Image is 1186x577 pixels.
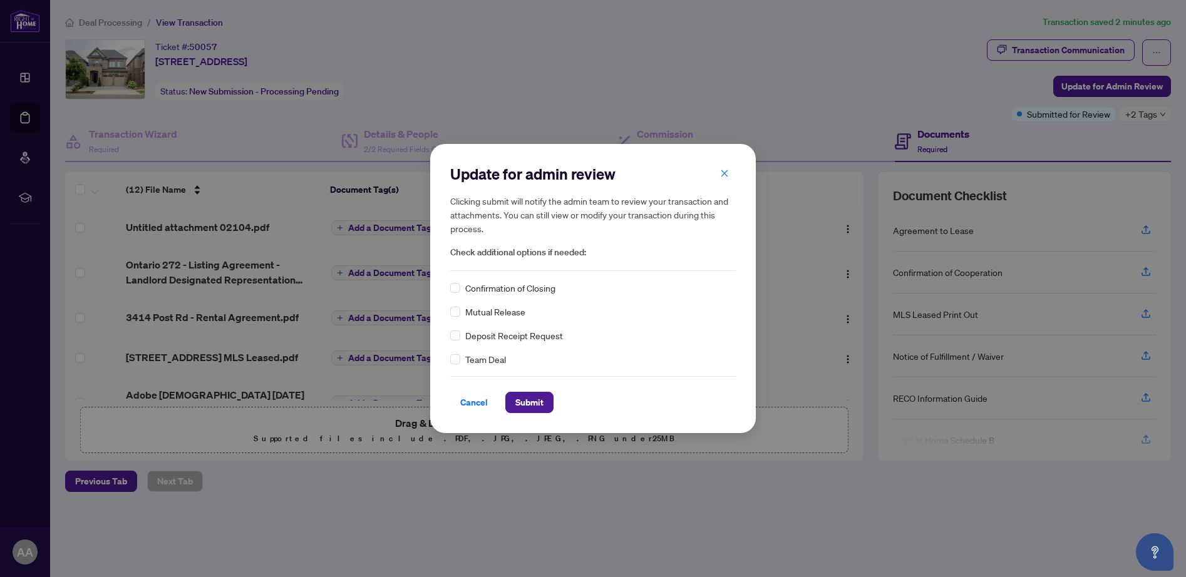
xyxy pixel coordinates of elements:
span: close [720,169,729,178]
span: Mutual Release [465,305,525,319]
h2: Update for admin review [450,164,736,184]
button: Submit [505,392,554,413]
h5: Clicking submit will notify the admin team to review your transaction and attachments. You can st... [450,194,736,235]
span: Confirmation of Closing [465,281,555,295]
span: Submit [515,392,544,412]
button: Cancel [450,392,498,413]
button: Open asap [1136,533,1173,571]
span: Cancel [460,392,488,412]
span: Deposit Receipt Request [465,329,563,342]
span: Team Deal [465,352,506,366]
span: Check additional options if needed: [450,245,736,260]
